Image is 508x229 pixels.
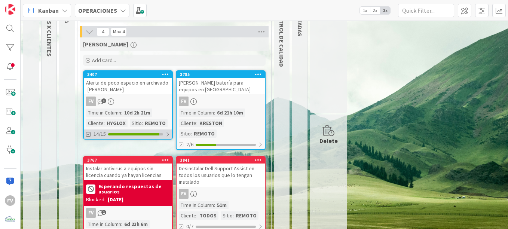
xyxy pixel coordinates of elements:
div: Sitio [221,211,233,220]
div: 3767 [84,157,172,164]
div: Max 4 [113,30,125,34]
div: 3407 [84,71,172,78]
div: FV [177,97,265,106]
span: : [196,119,198,127]
span: 1x [360,7,370,14]
div: FV [179,189,189,199]
div: 3841 [180,158,265,163]
img: avatar [5,214,15,225]
div: Cliente [179,211,196,220]
span: : [196,211,198,220]
span: 3 [101,98,106,103]
div: Time in Column [86,220,121,228]
div: Cliente [86,119,104,127]
input: Quick Filter... [398,4,454,17]
div: FV [5,195,15,206]
div: FV [84,97,172,106]
div: [DATE] [108,196,123,204]
div: REMOTO [192,129,217,138]
div: 3785 [180,72,265,77]
div: [PERSON_NAME] batería para equipos en [GEOGRAPHIC_DATA] [177,78,265,94]
b: Esperando respuestas de usuarios [98,184,170,194]
span: FERNANDO [83,40,128,48]
div: KRESTON [198,119,224,127]
div: 10d 2h 21m [122,109,152,117]
div: 51m [215,201,229,209]
div: HYGLOX [105,119,128,127]
div: Delete [319,136,338,145]
span: : [214,201,215,209]
div: Cliente [179,119,196,127]
span: : [121,109,122,117]
span: 14/15 [94,130,106,138]
div: Desinstalar Dell Support Assist en todos los usuarios que lo tengan instalado [177,164,265,187]
div: 3785[PERSON_NAME] batería para equipos en [GEOGRAPHIC_DATA] [177,71,265,94]
span: 4 [97,27,109,36]
div: REMOTO [143,119,168,127]
span: : [104,119,105,127]
div: Instalar antivirus a equipos sin licencia cuando ya hayan licencias [84,164,172,180]
div: Sitio [130,119,142,127]
div: REMOTO [234,211,258,220]
span: 1 [101,210,106,215]
div: Sitio [179,129,191,138]
span: Kanban [38,6,59,15]
div: 3841Desinstalar Dell Support Assist en todos los usuarios que lo tengan instalado [177,157,265,187]
div: FV [86,208,96,218]
div: 3407Alerta de poco espacio en archivado -[PERSON_NAME] [84,71,172,94]
div: 6d 23h 6m [122,220,150,228]
span: Add Card... [92,57,116,64]
span: : [214,109,215,117]
div: 3407 [87,72,172,77]
span: : [191,129,192,138]
div: FV [84,208,172,218]
div: FV [179,97,189,106]
div: Time in Column [179,201,214,209]
span: 2/6 [186,141,193,149]
img: Visit kanbanzone.com [5,4,15,15]
span: : [121,220,122,228]
div: 6d 21h 10m [215,109,245,117]
span: : [142,119,143,127]
div: Time in Column [86,109,121,117]
div: 3767Instalar antivirus a equipos sin licencia cuando ya hayan licencias [84,157,172,180]
div: FV [86,97,96,106]
div: TODOS [198,211,218,220]
div: Blocked: [86,196,105,204]
span: 2x [370,7,380,14]
div: Time in Column [179,109,214,117]
div: 3841 [177,157,265,164]
b: OPERACIONES [78,7,117,14]
div: FV [177,189,265,199]
div: 3767 [87,158,172,163]
div: Alerta de poco espacio en archivado -[PERSON_NAME] [84,78,172,94]
span: 3x [380,7,390,14]
div: 3785 [177,71,265,78]
span: : [233,211,234,220]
